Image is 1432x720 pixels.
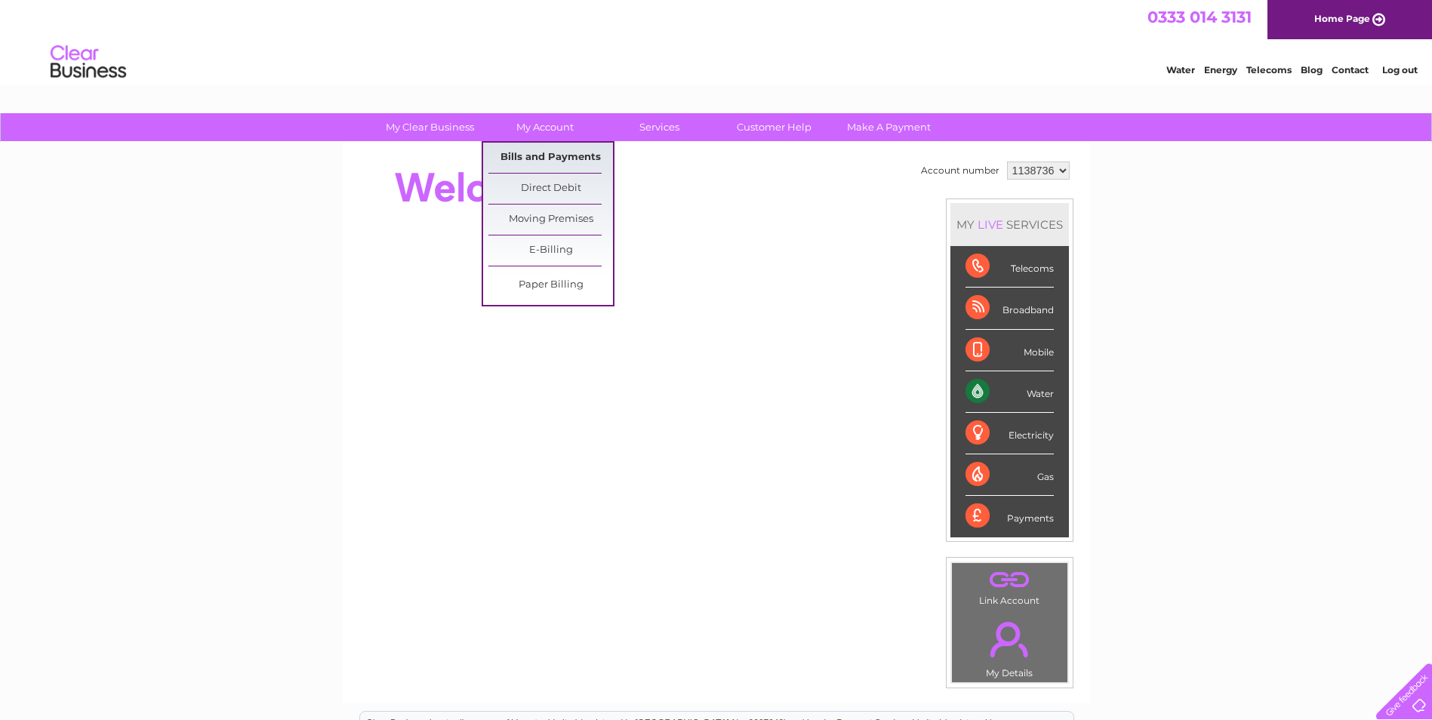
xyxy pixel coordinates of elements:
[951,609,1068,683] td: My Details
[488,143,613,173] a: Bills and Payments
[917,158,1003,183] td: Account number
[597,113,722,141] a: Services
[1147,8,1252,26] a: 0333 014 3131
[1301,64,1323,75] a: Blog
[965,330,1054,371] div: Mobile
[488,235,613,266] a: E-Billing
[488,174,613,204] a: Direct Debit
[965,371,1054,413] div: Water
[956,567,1064,593] a: .
[956,613,1064,666] a: .
[827,113,951,141] a: Make A Payment
[951,562,1068,610] td: Link Account
[965,246,1054,288] div: Telecoms
[1382,64,1418,75] a: Log out
[712,113,836,141] a: Customer Help
[1332,64,1369,75] a: Contact
[50,39,127,85] img: logo.png
[950,203,1069,246] div: MY SERVICES
[965,496,1054,537] div: Payments
[1204,64,1237,75] a: Energy
[965,288,1054,329] div: Broadband
[1166,64,1195,75] a: Water
[482,113,607,141] a: My Account
[368,113,492,141] a: My Clear Business
[965,413,1054,454] div: Electricity
[488,270,613,300] a: Paper Billing
[975,217,1006,232] div: LIVE
[360,8,1073,73] div: Clear Business is a trading name of Verastar Limited (registered in [GEOGRAPHIC_DATA] No. 3667643...
[488,205,613,235] a: Moving Premises
[965,454,1054,496] div: Gas
[1246,64,1292,75] a: Telecoms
